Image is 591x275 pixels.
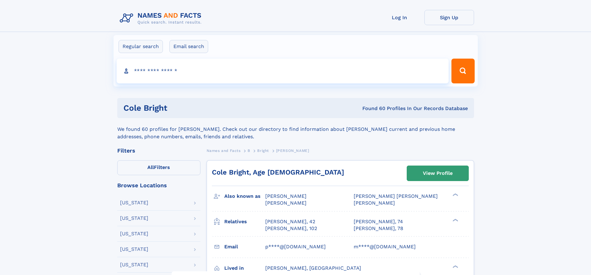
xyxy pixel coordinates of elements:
[451,218,459,222] div: ❯
[117,183,200,188] div: Browse Locations
[265,200,307,206] span: [PERSON_NAME]
[120,262,148,267] div: [US_STATE]
[354,200,395,206] span: [PERSON_NAME]
[123,104,265,112] h1: cole bright
[120,247,148,252] div: [US_STATE]
[224,191,265,202] h3: Also known as
[451,264,459,268] div: ❯
[354,225,403,232] a: [PERSON_NAME], 78
[407,166,468,181] a: View Profile
[120,216,148,221] div: [US_STATE]
[265,265,361,271] span: [PERSON_NAME], [GEOGRAPHIC_DATA]
[117,148,200,153] div: Filters
[117,160,200,175] label: Filters
[169,40,208,53] label: Email search
[117,59,449,83] input: search input
[451,59,474,83] button: Search Button
[117,10,207,27] img: Logo Names and Facts
[375,10,424,25] a: Log In
[354,218,403,225] a: [PERSON_NAME], 74
[212,168,344,176] a: Cole Bright, Age [DEMOGRAPHIC_DATA]
[248,147,250,154] a: B
[423,166,453,180] div: View Profile
[224,216,265,227] h3: Relatives
[120,231,148,236] div: [US_STATE]
[119,40,163,53] label: Regular search
[257,147,269,154] a: Bright
[257,149,269,153] span: Bright
[120,200,148,205] div: [US_STATE]
[224,242,265,252] h3: Email
[224,263,265,273] h3: Lived in
[451,193,459,197] div: ❯
[117,118,474,140] div: We found 60 profiles for [PERSON_NAME]. Check out our directory to find information about [PERSON...
[276,149,309,153] span: [PERSON_NAME]
[207,147,241,154] a: Names and Facts
[265,225,317,232] a: [PERSON_NAME], 102
[265,193,307,199] span: [PERSON_NAME]
[265,105,468,112] div: Found 60 Profiles In Our Records Database
[147,164,154,170] span: All
[265,218,315,225] a: [PERSON_NAME], 42
[424,10,474,25] a: Sign Up
[248,149,250,153] span: B
[354,193,438,199] span: [PERSON_NAME] [PERSON_NAME]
